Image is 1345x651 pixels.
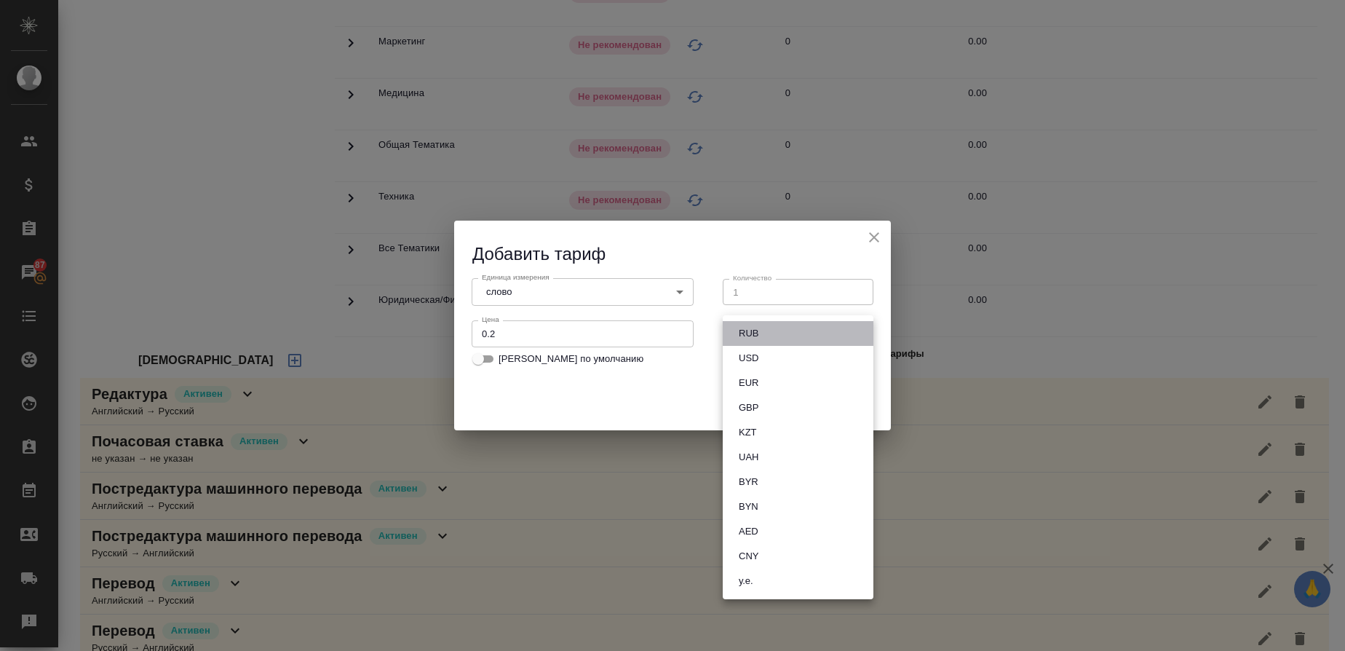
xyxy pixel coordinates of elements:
button: GBP [734,400,763,416]
button: EUR [734,375,763,391]
button: AED [734,524,763,540]
button: USD [734,350,763,366]
button: BYR [734,474,763,490]
button: BYN [734,499,763,515]
button: RUB [734,325,763,342]
button: CNY [734,548,763,564]
button: у.е. [734,573,758,589]
button: KZT [734,425,761,441]
button: UAH [734,449,763,465]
